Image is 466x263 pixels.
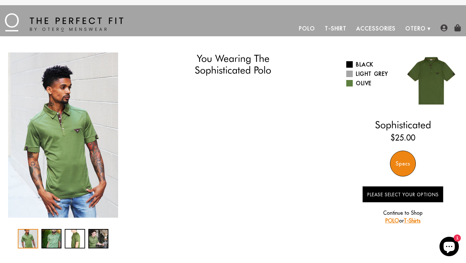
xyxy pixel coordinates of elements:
[320,21,351,36] a: T-Shirt
[362,209,443,224] p: Continue to Shop or
[390,151,416,177] div: Specs
[158,52,308,76] h1: You Wearing The Sophisticated Polo
[362,186,443,202] button: Please Select Your Options
[391,132,415,143] ins: $25.00
[346,119,460,131] h2: Sophisticated
[88,229,109,248] div: 4 / 4
[403,52,460,109] img: 015.jpg
[351,21,401,36] a: Accessories
[18,229,38,248] div: 1 / 4
[440,24,448,31] img: user-account-icon.png
[346,70,398,78] a: Light Grey
[8,52,118,218] img: IMG_2383_copy_1024x1024_2x_62fa3edf-eeab-41a2-861e-71c90668c74e_340x.jpg
[41,229,62,248] div: 2 / 4
[6,52,120,218] div: 1 / 4
[401,21,431,36] a: Otero
[65,229,85,248] div: 3 / 4
[367,192,439,198] span: Please Select Your Options
[5,13,123,31] img: The Perfect Fit - by Otero Menswear - Logo
[346,61,398,68] a: Black
[294,21,320,36] a: Polo
[404,217,421,224] a: T-Shirts
[346,79,398,87] a: Olive
[438,237,461,258] inbox-online-store-chat: Shopify online store chat
[385,217,399,224] a: POLO
[454,24,461,31] img: shopping-bag-icon.png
